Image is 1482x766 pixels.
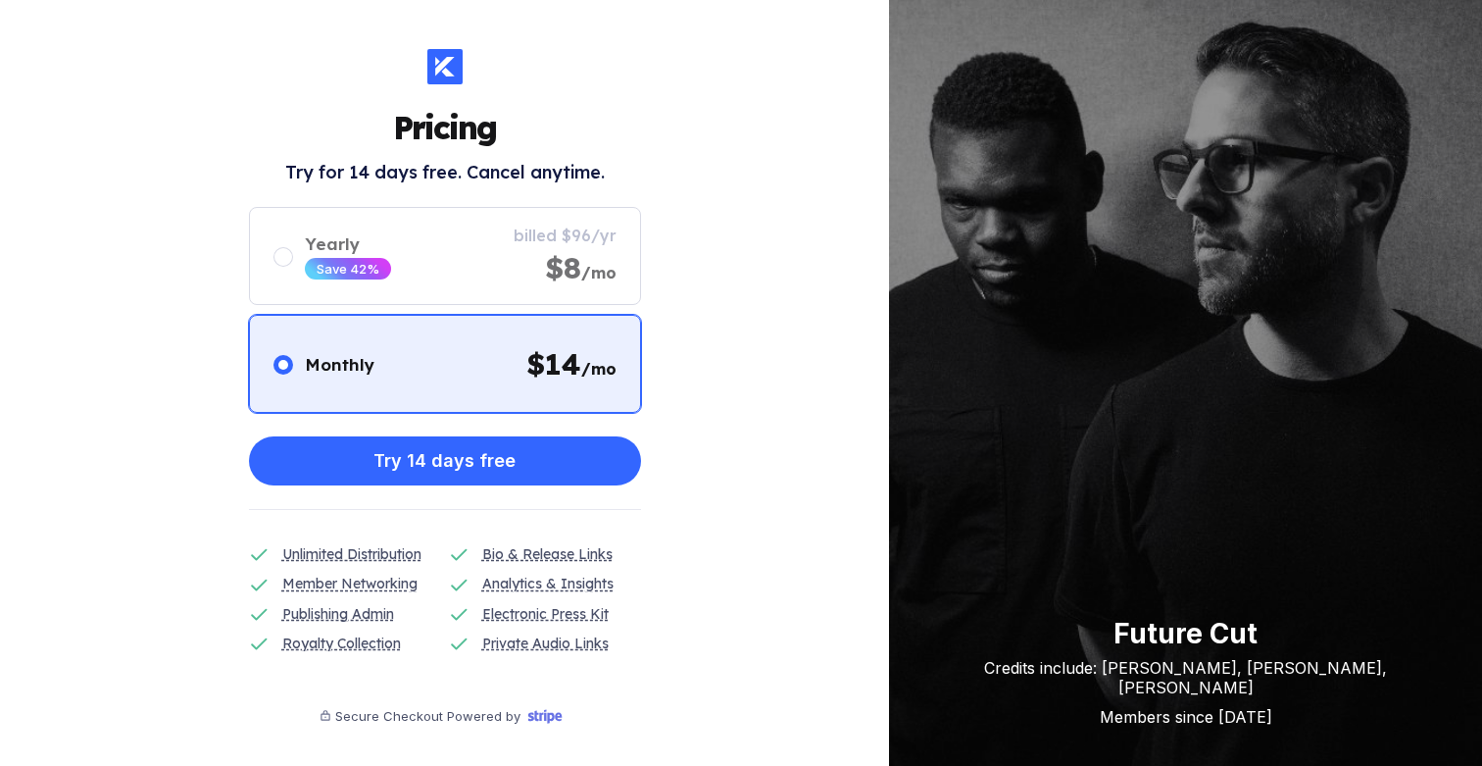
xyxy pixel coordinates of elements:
span: /mo [581,359,617,379]
button: Try 14 days free [249,436,641,485]
div: Monthly [305,354,374,375]
div: Analytics & Insights [482,573,614,594]
div: Bio & Release Links [482,543,613,565]
div: Yearly [305,233,391,254]
div: Save 42% [317,261,379,277]
div: Members since [DATE] [928,707,1443,727]
div: Future Cut [928,617,1443,650]
div: Credits include: [PERSON_NAME], [PERSON_NAME], [PERSON_NAME] [928,658,1443,697]
div: Electronic Press Kit [482,603,609,625]
div: Royalty Collection [282,633,401,654]
div: Private Audio Links [482,633,609,654]
div: Secure Checkout Powered by [335,708,520,724]
span: /mo [581,263,617,282]
div: Publishing Admin [282,603,394,625]
h1: Pricing [393,108,496,147]
div: Unlimited Distribution [282,543,421,565]
h2: Try for 14 days free. Cancel anytime. [285,161,605,183]
div: billed $96/yr [514,226,617,245]
div: Member Networking [282,573,418,594]
div: $ 14 [526,345,617,383]
div: Try 14 days free [373,441,516,481]
div: $8 [545,249,617,286]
